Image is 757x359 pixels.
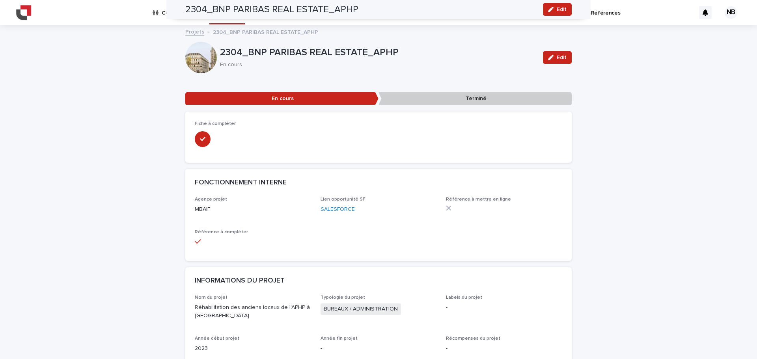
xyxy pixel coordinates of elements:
[195,303,311,320] p: Réhabilitation des anciens locaux de l'APHP à [GEOGRAPHIC_DATA]
[543,51,572,64] button: Edit
[321,344,437,353] p: -
[446,295,482,300] span: Labels du projet
[195,295,227,300] span: Nom du projet
[446,336,500,341] span: Récompenses du projet
[446,303,562,312] p: -
[185,92,378,105] p: En cours
[195,197,227,202] span: Agence projet
[195,344,311,353] p: 2023
[725,6,737,19] div: NB
[321,206,355,212] a: SALESFORCE
[195,179,287,187] h2: FONCTIONNEMENT INTERNE
[195,336,239,341] span: Année début projet
[185,27,204,36] a: Projets
[213,27,318,36] p: 2304_BNP PARIBAS REAL ESTATE_APHP
[220,61,533,68] p: En cours
[378,92,572,105] p: Terminé
[195,230,248,234] span: Référence à compléter
[195,121,236,126] span: Fiche à compléter
[557,55,567,60] span: Edit
[446,197,511,202] span: Référence à mettre en ligne
[195,277,285,285] h2: INFORMATIONS DU PROJET
[321,336,358,341] span: Année fin projet
[195,205,311,214] p: MBAIF
[321,197,365,202] span: Lien opportunité SF
[321,295,365,300] span: Typologie du projet
[16,5,32,20] img: YiAiwBLRm2aPEWe5IFcA
[220,47,537,58] p: 2304_BNP PARIBAS REAL ESTATE_APHP
[321,303,401,315] span: BUREAUX / ADMINISTRATION
[446,344,562,353] p: -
